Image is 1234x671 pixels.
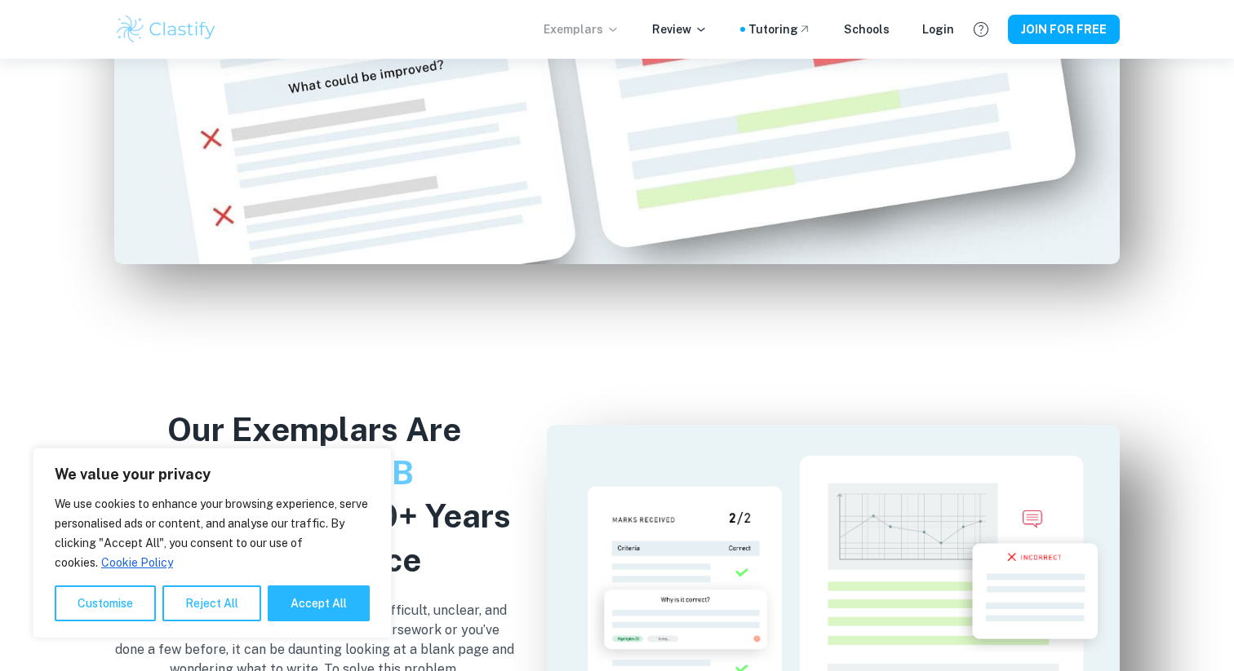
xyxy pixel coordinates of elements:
h2: Our Exemplars Are Marked By With 10+ Years of Experience [114,408,514,581]
p: We value your privacy [55,465,370,484]
button: JOIN FOR FREE [1008,15,1120,44]
div: We value your privacy [33,448,392,638]
button: Accept All [268,585,370,621]
a: Cookie Policy [100,555,174,570]
img: Clastify logo [114,13,218,46]
button: Reject All [162,585,261,621]
a: Tutoring [748,20,811,38]
p: Exemplars [544,20,619,38]
a: Schools [844,20,890,38]
button: Help and Feedback [967,15,995,43]
p: Review [652,20,708,38]
p: We use cookies to enhance your browsing experience, serve personalised ads or content, and analys... [55,494,370,572]
a: Login [922,20,954,38]
button: Customise [55,585,156,621]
